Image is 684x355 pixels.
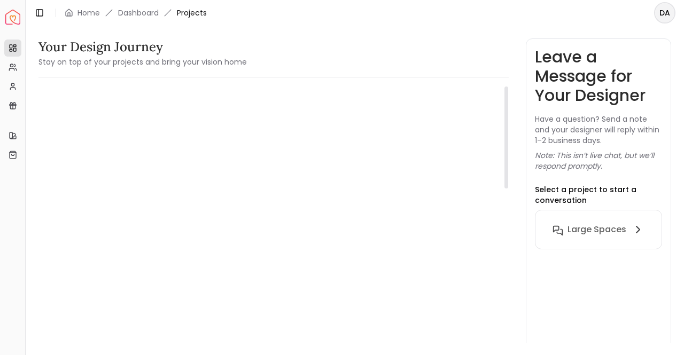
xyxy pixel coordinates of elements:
a: Spacejoy [5,10,20,25]
small: Stay on top of your projects and bring your vision home [38,57,247,67]
img: Spacejoy Logo [5,10,20,25]
p: Select a project to start a conversation [535,184,662,206]
button: Large Spaces [544,219,653,240]
h3: Leave a Message for Your Designer [535,48,662,105]
p: Note: This isn’t live chat, but we’ll respond promptly. [535,150,662,171]
button: DA [654,2,675,23]
span: Projects [177,7,207,18]
nav: breadcrumb [65,7,207,18]
p: Have a question? Send a note and your designer will reply within 1–2 business days. [535,114,662,146]
a: Home [77,7,100,18]
h3: Your Design Journey [38,38,247,56]
span: DA [655,3,674,22]
a: Dashboard [118,7,159,18]
h6: Large Spaces [568,223,626,236]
